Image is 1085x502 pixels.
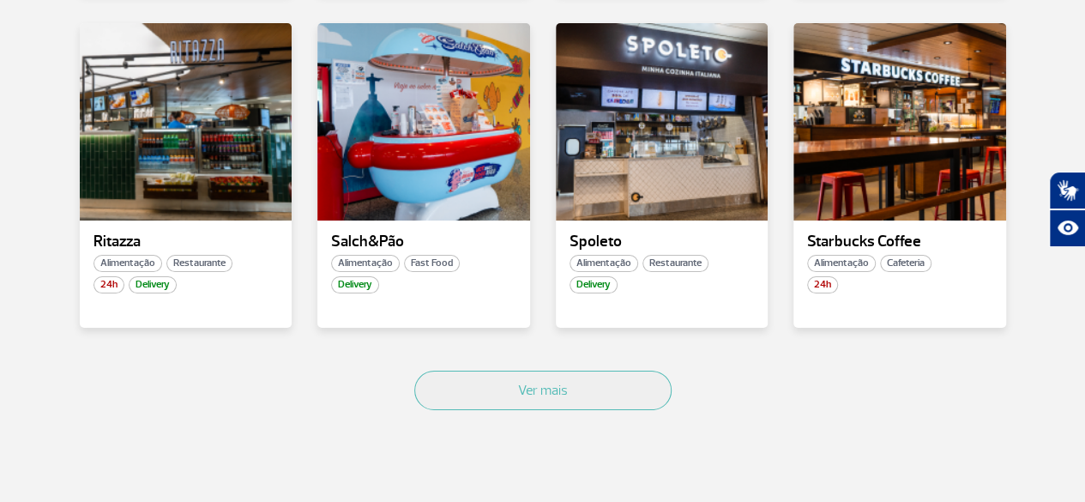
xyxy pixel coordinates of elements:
[642,255,708,272] span: Restaurante
[570,233,755,251] p: Spoleto
[414,371,672,410] button: Ver mais
[331,276,379,293] span: Delivery
[807,276,838,293] span: 24h
[93,255,162,272] span: Alimentação
[93,233,279,251] p: Ritazza
[129,276,177,293] span: Delivery
[880,255,931,272] span: Cafeteria
[1049,209,1085,247] button: Abrir recursos assistivos.
[570,276,618,293] span: Delivery
[404,255,460,272] span: Fast Food
[166,255,232,272] span: Restaurante
[331,255,400,272] span: Alimentação
[807,255,876,272] span: Alimentação
[93,276,124,293] span: 24h
[331,233,516,251] p: Salch&Pão
[807,233,992,251] p: Starbucks Coffee
[570,255,638,272] span: Alimentação
[1049,172,1085,247] div: Plugin de acessibilidade da Hand Talk.
[1049,172,1085,209] button: Abrir tradutor de língua de sinais.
